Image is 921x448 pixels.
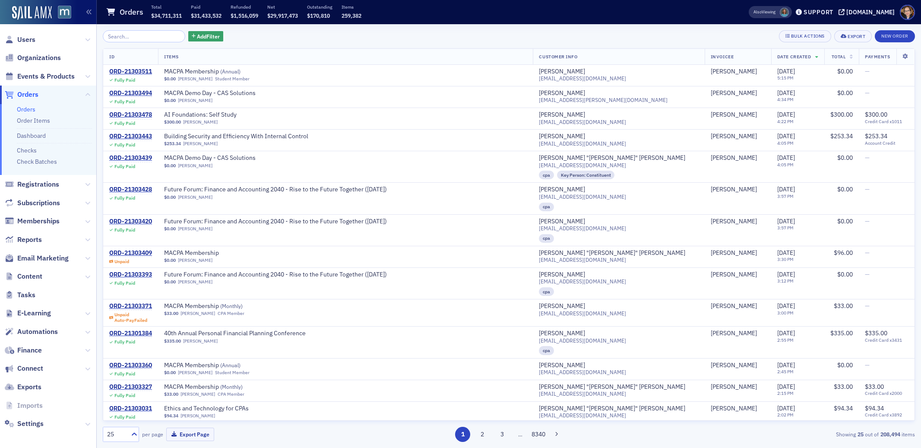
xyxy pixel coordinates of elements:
[178,226,212,232] a: [PERSON_NAME]
[777,256,794,262] time: 3:30 PM
[183,141,218,146] a: [PERSON_NAME]
[5,90,38,99] a: Orders
[832,54,846,60] span: Total
[17,72,75,81] span: Events & Products
[539,154,685,162] a: [PERSON_NAME] "[PERSON_NAME]" [PERSON_NAME]
[17,216,60,226] span: Memberships
[231,12,258,19] span: $1,516,059
[267,4,298,10] p: Net
[17,90,38,99] span: Orders
[220,383,243,390] span: ( Monthly )
[178,370,212,375] a: [PERSON_NAME]
[711,362,757,369] a: [PERSON_NAME]
[114,121,135,126] div: Fully Paid
[711,383,757,391] a: [PERSON_NAME]
[777,162,794,168] time: 4:05 PM
[109,89,152,97] div: ORD-21303494
[17,235,42,245] span: Reports
[17,180,59,189] span: Registrations
[539,234,554,243] div: cpa
[17,53,61,63] span: Organizations
[164,249,273,257] a: MACPA Membership
[837,270,853,278] span: $0.00
[17,272,42,281] span: Content
[109,111,152,119] a: ORD-21303478
[865,132,887,140] span: $253.34
[342,4,361,10] p: Items
[191,4,222,10] p: Paid
[142,430,163,438] label: per page
[109,271,152,279] a: ORD-21303393
[539,119,626,125] span: [EMAIL_ADDRESS][DOMAIN_NAME]
[109,68,152,76] a: ORD-21303511
[164,271,387,279] a: Future Forum: Finance and Accounting 2040 - Rise to the Future Together ([DATE])
[109,362,152,369] div: ORD-21303360
[109,383,152,391] div: ORD-21303327
[711,154,757,162] div: [PERSON_NAME]
[109,186,152,194] a: ORD-21303428
[865,140,908,146] span: Account Credit
[164,111,273,119] span: AI Foundations: Self Study
[539,140,626,147] span: [EMAIL_ADDRESS][DOMAIN_NAME]
[178,194,212,200] a: [PERSON_NAME]
[5,235,42,245] a: Reports
[5,272,42,281] a: Content
[875,32,915,39] a: New Order
[839,9,898,15] button: [DOMAIN_NAME]
[711,133,765,140] span: JAMIE ECHEFU
[109,249,152,257] a: ORD-21303409
[539,203,554,211] div: cpa
[539,287,554,296] div: cpa
[164,154,273,162] span: MACPA Demo Day - CAS Solutions
[837,89,853,97] span: $0.00
[5,290,35,300] a: Tasks
[5,53,61,63] a: Organizations
[17,346,42,355] span: Finance
[164,226,176,232] span: $0.00
[109,218,152,226] a: ORD-21303420
[267,12,298,19] span: $29,917,473
[777,185,795,193] span: [DATE]
[220,302,243,309] span: ( Monthly )
[711,54,734,60] span: Invoicee
[539,218,585,226] a: [PERSON_NAME]
[837,217,853,225] span: $0.00
[164,218,387,226] span: Future Forum: Finance and Accounting 2040 - Rise to the Future Together (October 2025)
[791,34,825,38] div: Bulk Actions
[164,405,273,413] a: Ethics and Technology for CPAs
[777,278,794,284] time: 3:12 PM
[17,146,37,154] a: Checks
[539,271,585,279] div: [PERSON_NAME]
[539,111,585,119] div: [PERSON_NAME]
[17,105,35,113] a: Orders
[777,67,795,75] span: [DATE]
[711,68,765,76] span: Iva Simmons
[5,419,44,429] a: Settings
[539,330,585,337] div: [PERSON_NAME]
[539,89,585,97] div: [PERSON_NAME]
[17,158,57,165] a: Check Batches
[865,249,870,257] span: —
[557,171,615,179] div: Key Person: Constituent
[17,327,58,337] span: Automations
[5,180,59,189] a: Registrations
[711,249,765,257] span: Maggie Smith
[12,6,52,20] a: SailAMX
[777,154,795,162] span: [DATE]
[5,198,60,208] a: Subscriptions
[215,76,250,82] div: Student Member
[164,89,273,97] a: MACPA Demo Day - CAS Solutions
[711,186,765,194] span: David Ives
[114,227,135,233] div: Fully Paid
[711,111,757,119] div: [PERSON_NAME]
[777,118,794,124] time: 4:22 PM
[865,302,870,310] span: —
[164,330,306,337] a: 40th Annual Personal Financial Planning Conference
[17,117,50,124] a: Order Items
